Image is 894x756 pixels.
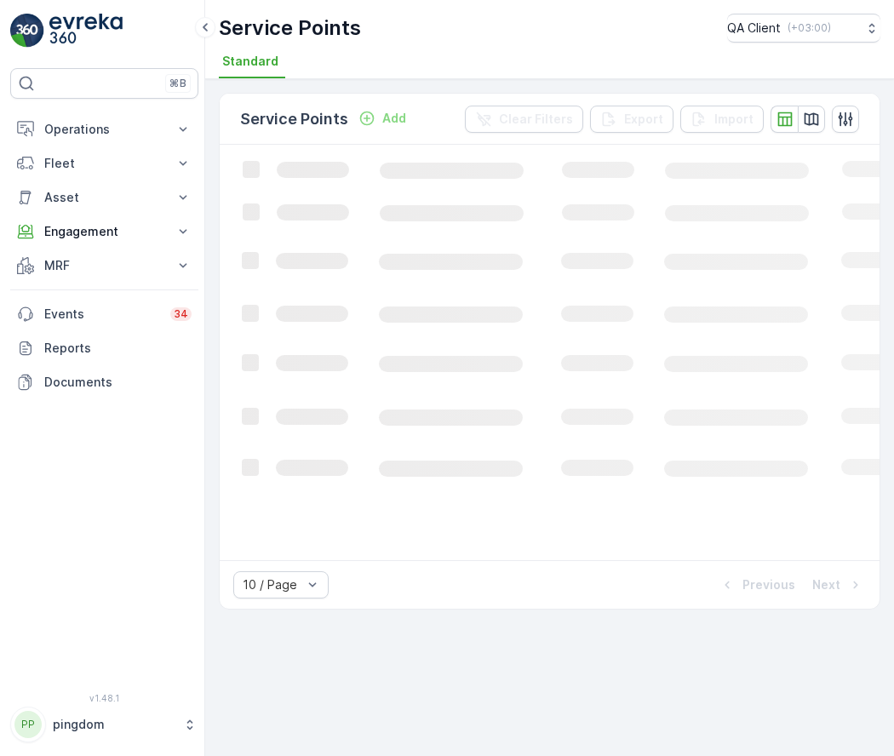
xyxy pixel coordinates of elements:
[10,707,198,742] button: PPpingdom
[49,14,123,48] img: logo_light-DOdMpM7g.png
[788,21,831,35] p: ( +03:00 )
[465,106,583,133] button: Clear Filters
[714,111,754,128] p: Import
[590,106,673,133] button: Export
[10,249,198,283] button: MRF
[53,716,175,733] p: pingdom
[812,576,840,593] p: Next
[10,180,198,215] button: Asset
[240,107,348,131] p: Service Points
[680,106,764,133] button: Import
[717,575,797,595] button: Previous
[10,215,198,249] button: Engagement
[44,189,164,206] p: Asset
[10,331,198,365] a: Reports
[44,257,164,274] p: MRF
[44,340,192,357] p: Reports
[44,121,164,138] p: Operations
[44,374,192,391] p: Documents
[811,575,866,595] button: Next
[742,576,795,593] p: Previous
[727,20,781,37] p: QA Client
[10,146,198,180] button: Fleet
[14,711,42,738] div: PP
[382,110,406,127] p: Add
[169,77,186,90] p: ⌘B
[10,14,44,48] img: logo
[727,14,880,43] button: QA Client(+03:00)
[44,155,164,172] p: Fleet
[624,111,663,128] p: Export
[499,111,573,128] p: Clear Filters
[10,365,198,399] a: Documents
[219,14,361,42] p: Service Points
[44,223,164,240] p: Engagement
[352,108,413,129] button: Add
[10,112,198,146] button: Operations
[222,53,278,70] span: Standard
[10,297,198,331] a: Events34
[10,693,198,703] span: v 1.48.1
[174,307,188,321] p: 34
[44,306,160,323] p: Events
